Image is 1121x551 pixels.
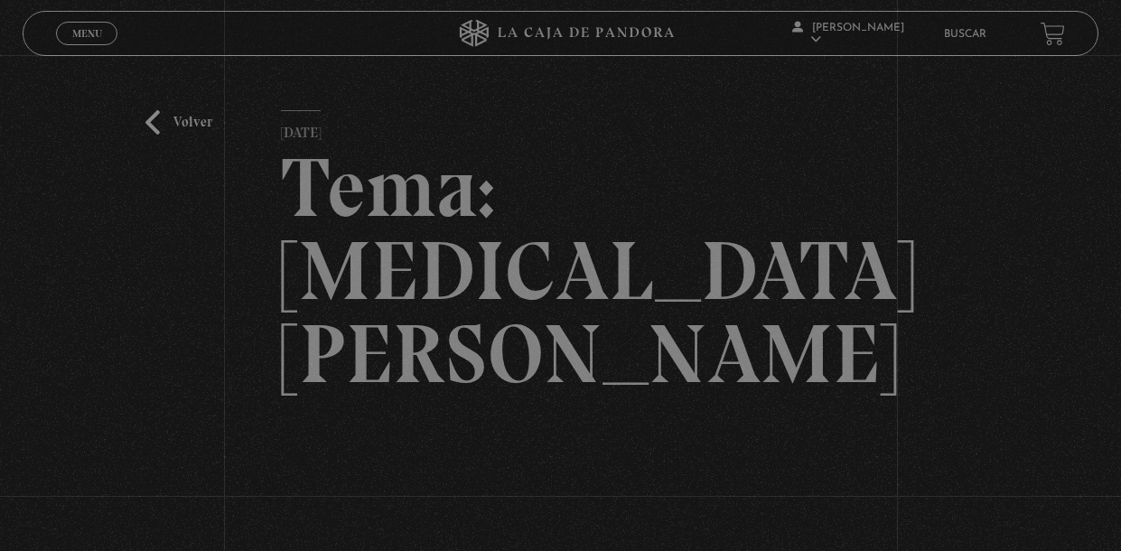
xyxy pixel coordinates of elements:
h2: Tema: [MEDICAL_DATA][PERSON_NAME] [281,146,841,396]
span: [PERSON_NAME] [792,23,904,45]
span: Cerrar [66,43,108,56]
span: Menu [72,28,102,39]
p: [DATE] [281,110,321,146]
a: Volver [145,110,212,135]
a: View your shopping cart [1041,22,1065,46]
a: Buscar [944,29,986,40]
